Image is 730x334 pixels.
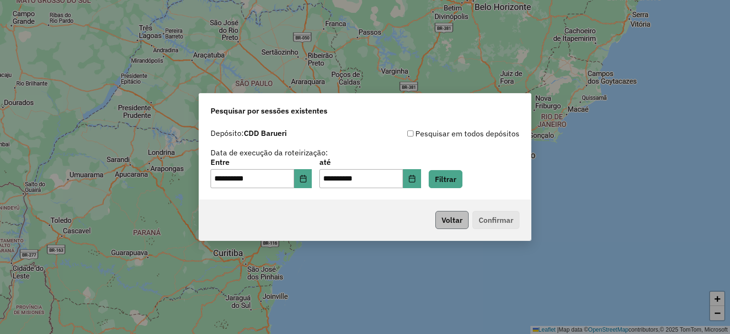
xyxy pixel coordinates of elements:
button: Choose Date [294,169,312,188]
button: Filtrar [429,170,462,188]
label: até [319,156,421,168]
label: Entre [211,156,312,168]
span: Pesquisar por sessões existentes [211,105,327,116]
label: Data de execução da roteirização: [211,147,328,158]
div: Pesquisar em todos depósitos [365,128,519,139]
label: Depósito: [211,127,287,139]
strong: CDD Barueri [244,128,287,138]
button: Voltar [435,211,469,229]
button: Choose Date [403,169,421,188]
